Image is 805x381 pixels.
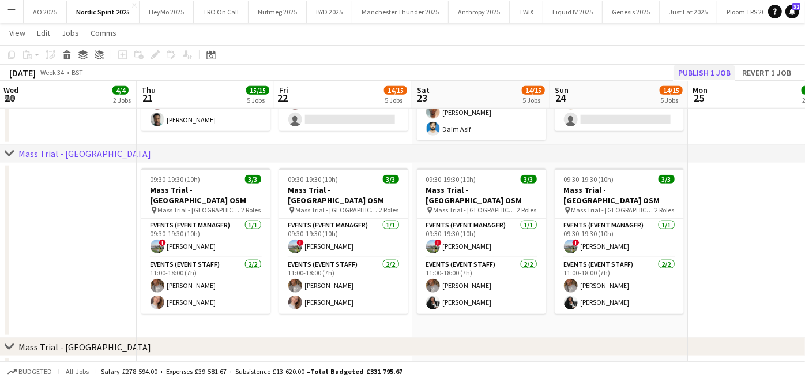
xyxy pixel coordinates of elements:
a: Comms [86,25,121,40]
span: Mass Trial - [GEOGRAPHIC_DATA] OSM [296,206,379,214]
span: 3/3 [659,175,675,184]
span: Mass Trial - [GEOGRAPHIC_DATA] OSM [434,206,517,214]
app-card-role: Events (Event Manager)1/109:30-19:30 (10h)![PERSON_NAME] [417,219,546,258]
span: 4/4 [112,86,129,95]
button: Nordic Spirit 2025 [67,1,140,23]
h3: Mass Trial - [GEOGRAPHIC_DATA] OSM [279,185,408,206]
span: 21 [140,91,156,104]
span: 14/15 [384,86,407,95]
span: Mass Trial - [GEOGRAPHIC_DATA] OSM [158,206,242,214]
h3: Mass Trial - [GEOGRAPHIC_DATA] OSM [555,185,684,206]
span: Fri [279,85,288,95]
span: 15/15 [246,86,269,95]
app-card-role: Events (Event Manager)1/109:30-19:30 (10h)![PERSON_NAME] [555,219,684,258]
a: View [5,25,30,40]
span: Wed [3,85,18,95]
button: BYD 2025 [307,1,352,23]
app-card-role: Events (Event Staff)2/211:00-18:00 (7h)[PERSON_NAME][PERSON_NAME] [279,258,408,314]
h3: Mass Trial - [GEOGRAPHIC_DATA] OSM [417,185,546,206]
app-card-role: Events (Event Staff)2/211:00-18:00 (7h)[PERSON_NAME][PERSON_NAME] [141,258,270,314]
span: 22 [277,91,288,104]
app-card-role: Events (Event Staff)2/211:00-18:00 (7h)[PERSON_NAME]Daim Asif [417,84,546,140]
button: Budgeted [6,365,54,378]
span: Sun [555,85,569,95]
button: TWIX [510,1,543,23]
div: 5 Jobs [522,96,544,104]
span: Mass Trial - [GEOGRAPHIC_DATA] OSM [571,206,655,214]
span: 3/3 [383,175,399,184]
a: Jobs [57,25,84,40]
a: Edit [32,25,55,40]
span: 14/15 [660,86,683,95]
app-card-role: Events (Event Staff)2/211:00-18:00 (7h)[PERSON_NAME][PERSON_NAME] [417,258,546,314]
button: AO 2025 [24,1,67,23]
app-card-role: Events (Event Manager)1/109:30-19:30 (10h)![PERSON_NAME] [141,219,270,258]
span: 09:30-19:30 (10h) [288,175,338,184]
app-job-card: 09:30-19:30 (10h)3/3Mass Trial - [GEOGRAPHIC_DATA] OSM Mass Trial - [GEOGRAPHIC_DATA] OSM2 RolesE... [279,168,408,314]
span: Edit [37,28,50,38]
button: Anthropy 2025 [449,1,510,23]
span: Thu [141,85,156,95]
span: Comms [91,28,116,38]
span: 23 [415,91,430,104]
span: Total Budgeted £331 795.67 [310,367,402,376]
span: 09:30-19:30 (10h) [564,175,614,184]
span: 32 [792,3,800,10]
app-card-role: Events (Event Manager)1/109:30-19:30 (10h)![PERSON_NAME] [279,219,408,258]
span: 3/3 [521,175,537,184]
span: ! [573,240,580,246]
button: Nutmeg 2025 [249,1,307,23]
span: 2 Roles [517,206,537,214]
h3: Mass Trial - [GEOGRAPHIC_DATA] OSM [141,185,270,206]
span: All jobs [63,367,91,376]
span: 14/15 [522,86,545,95]
button: Genesis 2025 [603,1,660,23]
button: TRO On Call [194,1,249,23]
button: Manchester Thunder 2025 [352,1,449,23]
app-job-card: 09:30-19:30 (10h)3/3Mass Trial - [GEOGRAPHIC_DATA] OSM Mass Trial - [GEOGRAPHIC_DATA] OSM2 RolesE... [555,168,684,314]
span: 09:30-19:30 (10h) [426,175,476,184]
span: Budgeted [18,368,52,376]
div: Mass Trial - [GEOGRAPHIC_DATA] [18,148,151,159]
span: 2 Roles [379,206,399,214]
button: Revert 1 job [738,65,796,80]
span: Mon [693,85,708,95]
span: 2 Roles [242,206,261,214]
span: Jobs [62,28,79,38]
span: 25 [691,91,708,104]
app-card-role: Events (Event Staff)2/211:00-18:00 (7h)[PERSON_NAME][PERSON_NAME] [555,258,684,314]
button: Just Eat 2025 [660,1,717,23]
div: 5 Jobs [385,96,407,104]
div: Salary £278 594.00 + Expenses £39 581.67 + Subsistence £13 620.00 = [101,367,402,376]
span: 24 [553,91,569,104]
span: 20 [2,91,18,104]
app-job-card: 09:30-19:30 (10h)3/3Mass Trial - [GEOGRAPHIC_DATA] OSM Mass Trial - [GEOGRAPHIC_DATA] OSM2 RolesE... [141,168,270,314]
span: 09:30-19:30 (10h) [151,175,201,184]
button: Ploom TRS 2025 [717,1,782,23]
span: Week 34 [38,68,67,77]
span: 2 Roles [655,206,675,214]
div: [DATE] [9,67,36,79]
span: ! [435,240,442,246]
span: View [9,28,25,38]
app-job-card: 09:30-19:30 (10h)3/3Mass Trial - [GEOGRAPHIC_DATA] OSM Mass Trial - [GEOGRAPHIC_DATA] OSM2 RolesE... [417,168,546,314]
a: 32 [785,5,799,18]
span: ! [159,240,166,246]
div: 5 Jobs [660,96,682,104]
button: Publish 1 job [674,65,735,80]
button: HeyMo 2025 [140,1,194,23]
span: Sat [417,85,430,95]
div: 2 Jobs [113,96,131,104]
span: 3/3 [245,175,261,184]
button: Liquid IV 2025 [543,1,603,23]
div: Mass Trial - [GEOGRAPHIC_DATA] [18,341,151,353]
span: ! [297,240,304,246]
div: 5 Jobs [247,96,269,104]
div: BST [72,68,83,77]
